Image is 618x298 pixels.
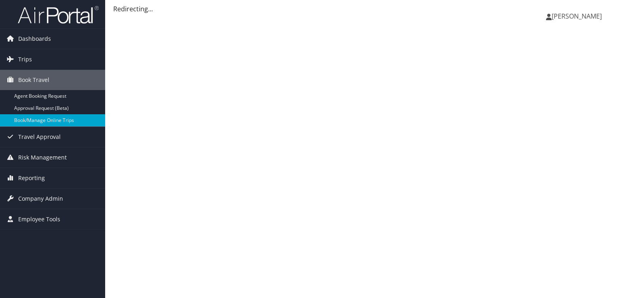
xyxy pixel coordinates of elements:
[18,147,67,168] span: Risk Management
[18,5,99,24] img: airportal-logo.png
[18,49,32,69] span: Trips
[18,189,63,209] span: Company Admin
[18,29,51,49] span: Dashboards
[546,4,610,28] a: [PERSON_NAME]
[18,127,61,147] span: Travel Approval
[18,70,49,90] span: Book Travel
[18,168,45,188] span: Reporting
[552,12,602,21] span: [PERSON_NAME]
[18,209,60,229] span: Employee Tools
[113,4,610,14] div: Redirecting...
